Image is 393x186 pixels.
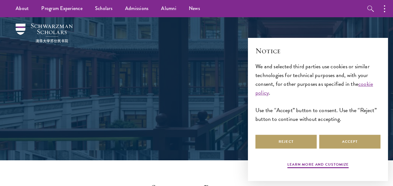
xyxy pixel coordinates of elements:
[319,135,380,149] button: Accept
[255,45,380,56] h2: Notice
[255,62,380,124] div: We and selected third parties use cookies or similar technologies for technical purposes and, wit...
[255,80,373,97] a: cookie policy
[287,162,349,169] button: Learn more and customize
[16,23,73,43] img: Schwarzman Scholars
[255,135,317,149] button: Reject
